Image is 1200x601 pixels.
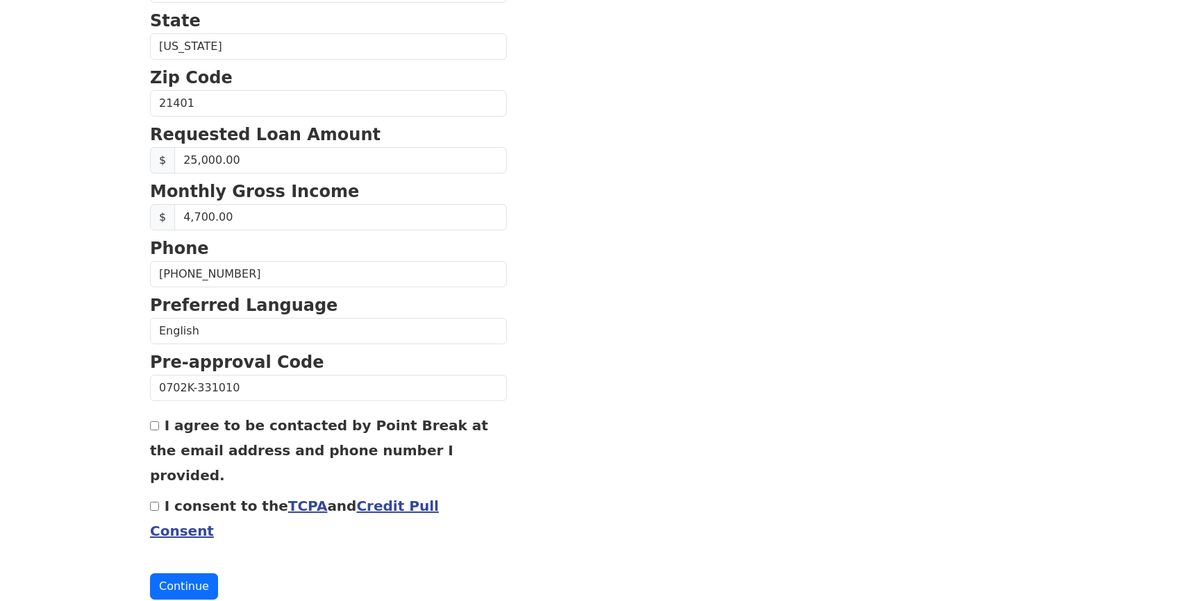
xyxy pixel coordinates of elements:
strong: Phone [150,239,209,258]
input: Requested Loan Amount [174,147,507,173]
a: TCPA [288,498,328,514]
button: Continue [150,573,218,600]
input: Zip Code [150,90,507,117]
strong: Zip Code [150,68,233,87]
input: Phone [150,261,507,287]
input: 0.00 [174,204,507,230]
input: Pre-approval Code [150,375,507,401]
strong: Preferred Language [150,296,337,315]
p: Monthly Gross Income [150,179,507,204]
strong: Pre-approval Code [150,353,324,372]
strong: State [150,11,201,31]
strong: Requested Loan Amount [150,125,381,144]
label: I agree to be contacted by Point Break at the email address and phone number I provided. [150,417,488,484]
label: I consent to the and [150,498,439,539]
span: $ [150,147,175,173]
span: $ [150,204,175,230]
